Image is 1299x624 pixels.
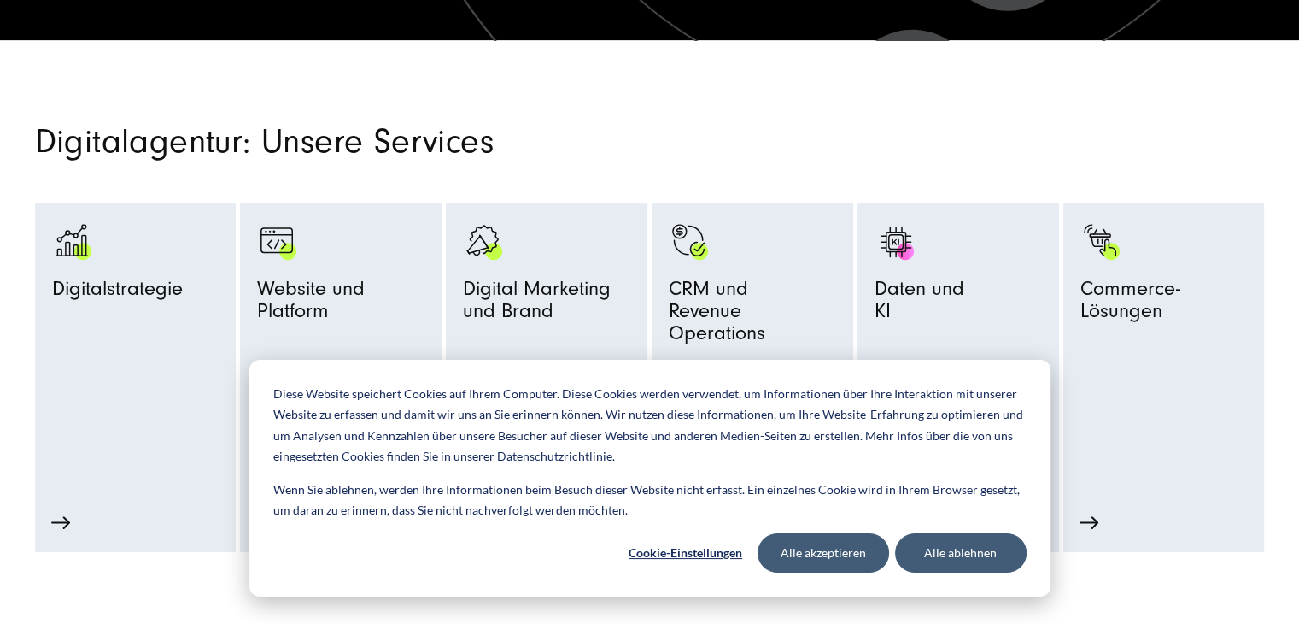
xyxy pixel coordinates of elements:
[1080,278,1248,331] span: Commerce-Lösungen
[875,221,1042,436] a: KI 1 KI 1 Daten undKI
[52,221,219,472] a: analytics-graph-bar-business analytics-graph-bar-business_white Digitalstrategie
[249,360,1050,597] div: Cookie banner
[875,278,964,331] span: Daten und KI
[463,278,611,331] span: Digital Marketing und Brand
[257,221,424,472] a: Browser Symbol als Zeichen für Web Development - Digitalagentur SUNZINET programming-browser-prog...
[895,533,1027,573] button: Alle ablehnen
[669,221,836,472] a: Symbol mit einem Haken und einem Dollarzeichen. monetization-approve-business-products_white CRM ...
[273,384,1027,468] p: Diese Website speichert Cookies auf Ihrem Computer. Diese Cookies werden verwendet, um Informatio...
[1080,221,1248,472] a: Bild eines Fingers, der auf einen schwarzen Einkaufswagen mit grünen Akzenten klickt: Digitalagen...
[35,126,846,158] h2: Digitalagentur: Unsere Services
[273,480,1027,521] p: Wenn Sie ablehnen, werden Ihre Informationen beim Besuch dieser Website nicht erfasst. Ein einzel...
[669,278,836,353] span: CRM und Revenue Operations
[257,278,424,331] span: Website und Platform
[758,533,889,573] button: Alle akzeptieren
[463,221,630,436] a: advertising-megaphone-business-products_black advertising-megaphone-business-products_white Digit...
[620,533,752,573] button: Cookie-Einstellungen
[52,278,183,308] span: Digitalstrategie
